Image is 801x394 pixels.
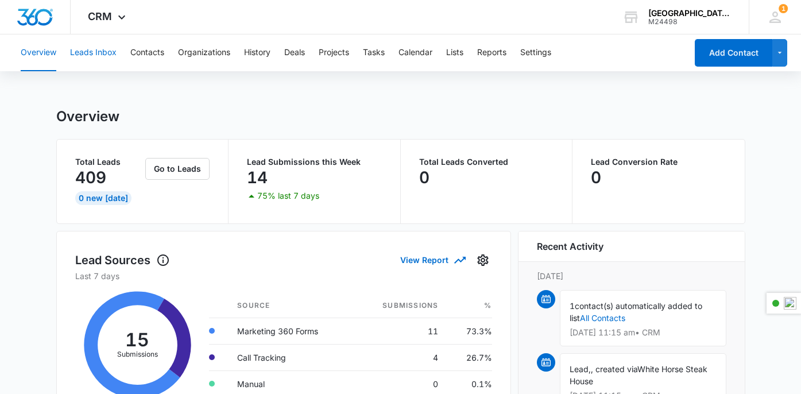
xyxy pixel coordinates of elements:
span: CRM [88,10,112,22]
h1: Overview [56,108,119,125]
button: Settings [520,34,551,71]
td: Marketing 360 Forms [228,318,354,344]
p: Total Leads [75,158,144,166]
span: Lead, [570,364,591,374]
p: 14 [247,168,268,187]
th: % [447,293,492,318]
p: Lead Submissions this Week [247,158,382,166]
td: 11 [354,318,447,344]
div: account name [648,9,732,18]
button: Overview [21,34,56,71]
button: Go to Leads [145,158,210,180]
span: 1 [570,301,575,311]
p: 75% last 7 days [257,192,319,200]
p: Last 7 days [75,270,492,282]
button: Projects [319,34,349,71]
button: View Report [400,250,465,270]
td: 26.7% [447,344,492,370]
span: contact(s) automatically added to list [570,301,702,323]
button: Add Contact [695,39,772,67]
p: [DATE] [537,270,726,282]
th: Source [228,293,354,318]
th: Submissions [354,293,447,318]
button: History [244,34,270,71]
td: 4 [354,344,447,370]
span: , created via [591,364,637,374]
h1: Lead Sources [75,252,170,269]
a: All Contacts [580,313,625,323]
p: 409 [75,168,106,187]
p: [DATE] 11:15 am • CRM [570,329,717,337]
button: Tasks [363,34,385,71]
p: Lead Conversion Rate [591,158,726,166]
button: Organizations [178,34,230,71]
p: 0 [591,168,601,187]
p: Total Leads Converted [419,158,554,166]
td: 73.3% [447,318,492,344]
span: White Horse Steak House [570,364,707,386]
td: Call Tracking [228,344,354,370]
button: Reports [477,34,506,71]
div: account id [648,18,732,26]
p: 0 [419,168,429,187]
button: Settings [474,251,492,269]
div: notifications count [779,4,788,13]
div: 0 New [DATE] [75,191,131,205]
span: 1 [779,4,788,13]
button: Lists [446,34,463,71]
button: Deals [284,34,305,71]
button: Contacts [130,34,164,71]
button: Leads Inbox [70,34,117,71]
h6: Recent Activity [537,240,603,253]
button: Calendar [398,34,432,71]
a: Go to Leads [145,164,210,173]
